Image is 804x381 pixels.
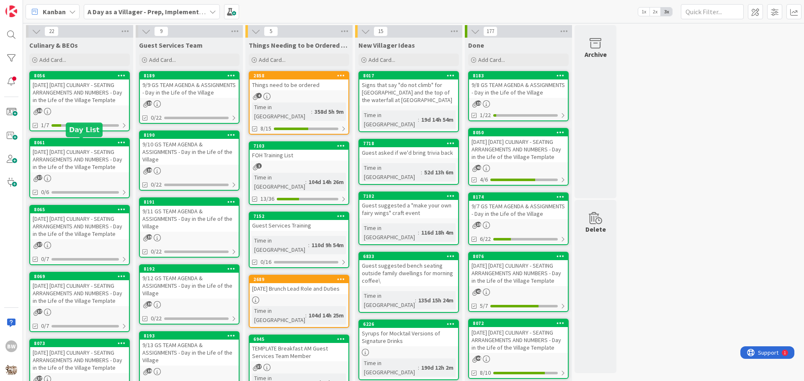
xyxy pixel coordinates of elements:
div: Guest asked if we'd bring trivia back [359,147,458,158]
div: Signs that say "do not climb" for [GEOGRAPHIC_DATA] and the top of the waterfall at [GEOGRAPHIC_D... [359,79,458,105]
div: 8192 [144,266,239,272]
div: 9/10 GS TEAM AGENDA & ASSIGNMENTS - Day in the Life of the Village [140,139,239,165]
div: 2858Things need to be ordered [250,72,348,90]
div: 8191 [144,199,239,205]
span: 15 [374,26,388,36]
div: 8183 [473,73,568,79]
span: 4 [256,93,262,98]
span: : [415,296,416,305]
div: Time in [GEOGRAPHIC_DATA] [362,110,418,129]
a: 81899/9 GS TEAM AGENDA & ASSIGNMENTS - Day in the Life of the Village0/22 [139,71,240,124]
div: 8190 [144,132,239,138]
span: 37 [256,364,262,369]
div: 8069 [34,274,129,279]
div: Time in [GEOGRAPHIC_DATA] [252,306,305,325]
div: 8076 [469,253,568,260]
div: 135d 15h 24m [416,296,456,305]
span: 0/16 [260,258,271,266]
div: Guest suggested bench seating outside family dwellings for morning coffee\ [359,260,458,286]
span: 9 [154,26,168,36]
div: 8056[DATE] [DATE] CULINARY - SEATING ARRANGEMENTS AND NUMBERS - Day in the Life of the Village Te... [30,72,129,105]
span: 19 [476,222,481,227]
div: Time in [GEOGRAPHIC_DATA] [362,223,418,242]
div: Syrups for Mocktail Versions of Signature Drinks [359,328,458,346]
div: BW [5,340,17,352]
span: : [311,107,312,116]
span: 0/6 [41,188,49,197]
div: 7102Guest suggested a "make your own fairy wings" craft event [359,192,458,218]
div: Guest suggested a "make your own fairy wings" craft event [359,200,458,218]
span: 0/7 [41,322,49,330]
b: A Day as a Villager - Prep, Implement and Execute [88,8,237,16]
div: 8017 [359,72,458,79]
span: 1 [256,163,262,169]
div: 81839/8 GS TEAM AGENDA & ASSIGNMENTS - Day in the Life of the Village [469,72,568,98]
div: Time in [GEOGRAPHIC_DATA] [362,291,415,309]
div: 8072 [473,320,568,326]
span: 19 [147,368,152,373]
div: 8076 [473,253,568,259]
div: 2858 [253,73,348,79]
div: 8017 [363,73,458,79]
span: 1/7 [41,121,49,130]
div: 2689[DATE] Brunch Lead Role and Duties [250,276,348,294]
span: 0/22 [151,113,162,122]
div: 8065 [30,206,129,213]
img: avatar [5,364,17,376]
div: 8065 [34,207,129,212]
div: [DATE] [DATE] CULINARY - SEATING ARRANGEMENTS AND NUMBERS - Day in the Life of the Village Template [30,347,129,373]
a: 7102Guest suggested a "make your own fairy wings" craft eventTime in [GEOGRAPHIC_DATA]:116d 18h 4m [358,192,459,245]
div: 8050 [469,129,568,136]
div: 7718 [363,141,458,146]
a: 8056[DATE] [DATE] CULINARY - SEATING ARRANGEMENTS AND NUMBERS - Day in the Life of the Village Te... [29,71,130,131]
div: 9/9 GS TEAM AGENDA & ASSIGNMENTS - Day in the Life of the Village [140,79,239,98]
div: 7102 [363,193,458,199]
div: 8017Signs that say "do not climb" for [GEOGRAPHIC_DATA] and the top of the waterfall at [GEOGRAPH... [359,72,458,105]
a: 81909/10 GS TEAM AGENDA & ASSIGNMENTS - Day in the Life of the Village0/22 [139,130,240,191]
span: Guest Services Team [139,41,203,49]
div: Time in [GEOGRAPHIC_DATA] [362,358,418,377]
div: 8069[DATE] [DATE] CULINARY - SEATING ARRANGEMENTS AND NUMBERS - Day in the Life of the Village Te... [30,273,129,306]
span: 37 [37,242,42,247]
div: Guest Services Training [250,220,348,231]
span: 19 [147,100,152,106]
div: 8189 [144,73,239,79]
div: 7103 [253,143,348,149]
span: 13/36 [260,194,274,203]
div: 81749/7 GS TEAM AGENDA & ASSIGNMENTS - Day in the Life of the Village [469,193,568,219]
div: [DATE] [DATE] CULINARY - SEATING ARRANGEMENTS AND NUMBERS - Day in the Life of the Village Template [469,136,568,162]
div: 6226Syrups for Mocktail Versions of Signature Drinks [359,320,458,346]
span: 5 [264,26,278,36]
span: 5/7 [480,302,488,310]
span: New Villager Ideas [358,41,415,49]
a: 8061[DATE] [DATE] CULINARY - SEATING ARRANGEMENTS AND NUMBERS - Day in the Life of the Village Te... [29,138,130,198]
div: 7102 [359,192,458,200]
div: 8056 [30,72,129,79]
div: [DATE] Brunch Lead Role and Duties [250,283,348,294]
span: : [305,311,307,320]
span: Support [18,1,38,11]
div: 8065[DATE] [DATE] CULINARY - SEATING ARRANGEMENTS AND NUMBERS - Day in the Life of the Village Te... [30,206,129,239]
div: 104d 14h 26m [307,177,346,187]
div: [DATE] [DATE] CULINARY - SEATING ARRANGEMENTS AND NUMBERS - Day in the Life of the Village Template [30,79,129,105]
span: 0/22 [151,180,162,189]
div: 9/11 GS TEAM AGENDA & ASSIGNMENTS - Day in the Life of the Village [140,206,239,232]
span: 37 [37,376,42,381]
div: 8073 [34,340,129,346]
span: Add Card... [259,56,286,64]
div: 8191 [140,198,239,206]
div: 7152Guest Services Training [250,212,348,231]
span: 19 [147,234,152,240]
div: 8061 [34,140,129,146]
span: 2x [649,8,661,16]
span: : [308,240,309,250]
span: Kanban [43,7,66,17]
div: 8056 [34,73,129,79]
h5: Day List [69,126,99,134]
a: 8076[DATE] [DATE] CULINARY - SEATING ARRANGEMENTS AND NUMBERS - Day in the Life of the Village Te... [468,252,569,312]
a: 8069[DATE] [DATE] CULINARY - SEATING ARRANGEMENTS AND NUMBERS - Day in the Life of the Village Te... [29,272,130,332]
div: 9/8 GS TEAM AGENDA & ASSIGNMENTS - Day in the Life of the Village [469,79,568,98]
span: 3x [661,8,672,16]
span: 0/7 [41,255,49,263]
span: Things Needing to be Ordered - PUT IN CARD, Don't make new card [249,41,349,49]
